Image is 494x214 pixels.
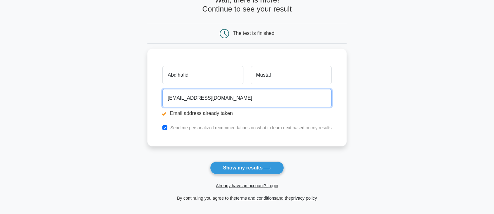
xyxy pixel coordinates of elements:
[144,194,350,202] div: By continuing you agree to the and the
[233,31,274,36] div: The test is finished
[162,66,243,84] input: First name
[162,110,332,117] li: Email address already taken
[291,196,317,201] a: privacy policy
[216,183,278,188] a: Already have an account? Login
[251,66,332,84] input: Last name
[170,125,332,130] label: Send me personalized recommendations on what to learn next based on my results
[236,196,276,201] a: terms and conditions
[210,161,284,174] button: Show my results
[162,89,332,107] input: Email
